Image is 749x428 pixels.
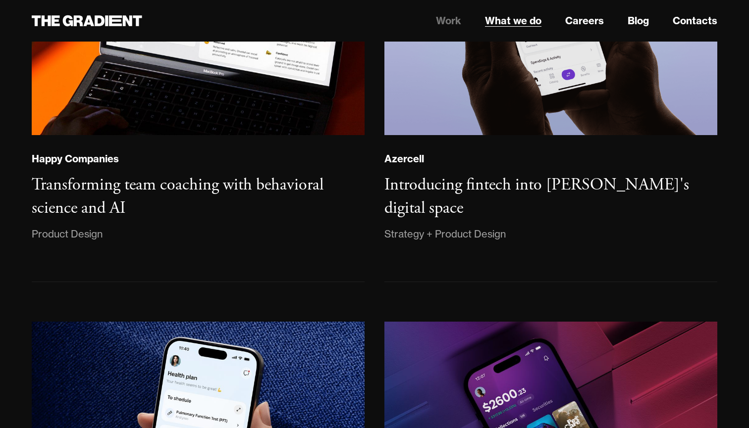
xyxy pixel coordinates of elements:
div: Azercell [384,152,424,165]
a: Contacts [673,13,717,28]
a: Careers [565,13,604,28]
div: Product Design [32,226,103,242]
h3: Introducing fintech into [PERSON_NAME]'s digital space [384,174,689,219]
a: Blog [628,13,649,28]
div: Happy Companies [32,152,119,165]
a: What we do [485,13,541,28]
a: Work [436,13,461,28]
h3: Transforming team coaching with behavioral science and AI [32,174,323,219]
div: Strategy + Product Design [384,226,506,242]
